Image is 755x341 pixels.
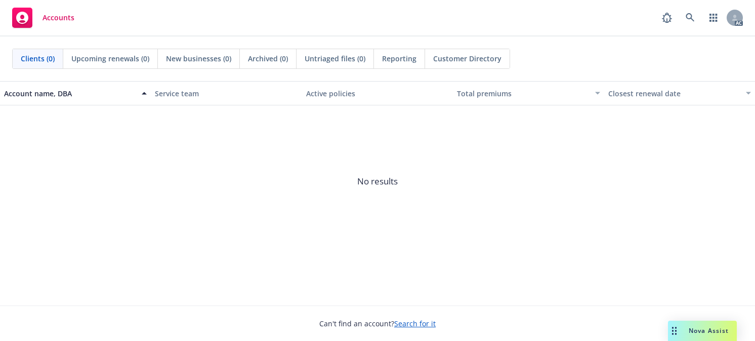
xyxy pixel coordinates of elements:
[71,53,149,64] span: Upcoming renewals (0)
[302,81,453,105] button: Active policies
[657,8,677,28] a: Report a Bug
[4,88,136,99] div: Account name, DBA
[680,8,700,28] a: Search
[248,53,288,64] span: Archived (0)
[668,321,681,341] div: Drag to move
[319,318,436,329] span: Can't find an account?
[604,81,755,105] button: Closest renewal date
[394,319,436,328] a: Search for it
[8,4,78,32] a: Accounts
[703,8,724,28] a: Switch app
[151,81,302,105] button: Service team
[43,14,74,22] span: Accounts
[382,53,416,64] span: Reporting
[155,88,298,99] div: Service team
[668,321,737,341] button: Nova Assist
[433,53,501,64] span: Customer Directory
[608,88,740,99] div: Closest renewal date
[453,81,604,105] button: Total premiums
[305,53,365,64] span: Untriaged files (0)
[457,88,589,99] div: Total premiums
[689,326,729,335] span: Nova Assist
[21,53,55,64] span: Clients (0)
[166,53,231,64] span: New businesses (0)
[306,88,449,99] div: Active policies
